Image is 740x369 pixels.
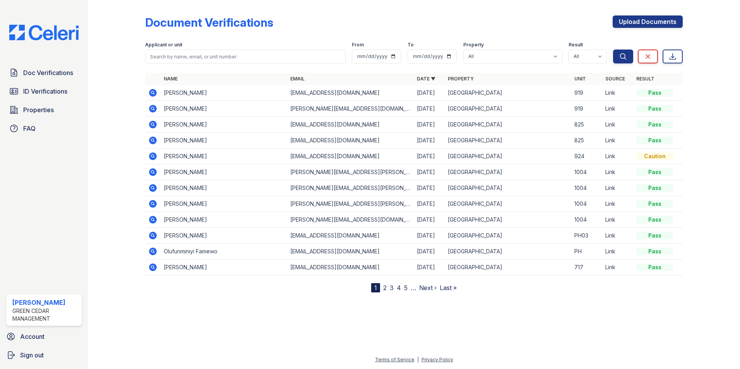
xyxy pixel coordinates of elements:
td: [GEOGRAPHIC_DATA] [445,244,571,260]
a: Property [448,76,474,82]
td: Link [602,244,633,260]
div: Pass [636,200,673,208]
td: [PERSON_NAME] [161,260,287,275]
span: … [411,283,416,292]
div: Pass [636,248,673,255]
td: [GEOGRAPHIC_DATA] [445,180,571,196]
td: [DATE] [414,117,445,133]
td: [DATE] [414,85,445,101]
span: Account [20,332,45,341]
a: Properties [6,102,82,118]
span: Doc Verifications [23,68,73,77]
td: Link [602,260,633,275]
div: Pass [636,216,673,224]
td: Link [602,164,633,180]
td: Link [602,85,633,101]
td: Link [602,149,633,164]
label: From [352,42,364,48]
a: Unit [574,76,586,82]
td: [EMAIL_ADDRESS][DOMAIN_NAME] [287,149,414,164]
a: 5 [404,284,408,292]
td: Link [602,101,633,117]
a: Privacy Policy [421,357,453,362]
td: 825 [571,117,602,133]
td: Link [602,180,633,196]
label: Applicant or unit [145,42,182,48]
td: [GEOGRAPHIC_DATA] [445,133,571,149]
div: | [417,357,419,362]
a: Sign out [3,347,85,363]
td: [PERSON_NAME] [161,149,287,164]
div: [PERSON_NAME] [12,298,79,307]
div: Pass [636,121,673,128]
a: Next › [419,284,437,292]
td: 717 [571,260,602,275]
div: Pass [636,232,673,239]
td: [PERSON_NAME] [161,196,287,212]
td: [DATE] [414,228,445,244]
div: Caution [636,152,673,160]
td: [PERSON_NAME] [161,133,287,149]
td: [GEOGRAPHIC_DATA] [445,85,571,101]
span: Sign out [20,350,44,360]
a: Terms of Service [375,357,415,362]
td: PH [571,244,602,260]
td: [PERSON_NAME][EMAIL_ADDRESS][PERSON_NAME][DOMAIN_NAME] [287,180,414,196]
td: 825 [571,133,602,149]
td: [DATE] [414,180,445,196]
td: 924 [571,149,602,164]
td: [DATE] [414,133,445,149]
a: Account [3,329,85,344]
td: [PERSON_NAME] [161,180,287,196]
td: [GEOGRAPHIC_DATA] [445,149,571,164]
td: 1004 [571,164,602,180]
a: Result [636,76,654,82]
td: [DATE] [414,212,445,228]
td: [DATE] [414,164,445,180]
td: [GEOGRAPHIC_DATA] [445,117,571,133]
div: Pass [636,184,673,192]
td: [DATE] [414,244,445,260]
div: Pass [636,168,673,176]
div: 1 [371,283,380,292]
td: [GEOGRAPHIC_DATA] [445,228,571,244]
span: Properties [23,105,54,114]
a: Upload Documents [613,15,683,28]
a: Email [290,76,305,82]
a: ID Verifications [6,84,82,99]
td: [EMAIL_ADDRESS][DOMAIN_NAME] [287,133,414,149]
td: [EMAIL_ADDRESS][DOMAIN_NAME] [287,117,414,133]
td: [PERSON_NAME][EMAIL_ADDRESS][PERSON_NAME][DOMAIN_NAME] [287,164,414,180]
label: To [408,42,414,48]
td: [GEOGRAPHIC_DATA] [445,164,571,180]
td: [EMAIL_ADDRESS][DOMAIN_NAME] [287,260,414,275]
td: [DATE] [414,101,445,117]
div: Pass [636,89,673,97]
a: FAQ [6,121,82,136]
td: [GEOGRAPHIC_DATA] [445,101,571,117]
div: Document Verifications [145,15,273,29]
td: [PERSON_NAME] [161,117,287,133]
td: [PERSON_NAME] [161,85,287,101]
td: [PERSON_NAME] [161,101,287,117]
td: 1004 [571,196,602,212]
td: [PERSON_NAME][EMAIL_ADDRESS][DOMAIN_NAME] [287,101,414,117]
a: Last » [440,284,457,292]
td: 1004 [571,180,602,196]
a: 3 [390,284,394,292]
div: Pass [636,105,673,113]
a: 4 [397,284,401,292]
a: 2 [383,284,387,292]
img: CE_Logo_Blue-a8612792a0a2168367f1c8372b55b34899dd931a85d93a1a3d3e32e68fde9ad4.png [3,25,85,40]
td: [EMAIL_ADDRESS][DOMAIN_NAME] [287,244,414,260]
td: Link [602,212,633,228]
label: Result [569,42,583,48]
input: Search by name, email, or unit number [145,50,346,63]
td: Link [602,228,633,244]
a: Name [164,76,178,82]
td: [PERSON_NAME] [161,212,287,228]
td: 919 [571,101,602,117]
td: [DATE] [414,260,445,275]
td: [DATE] [414,149,445,164]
